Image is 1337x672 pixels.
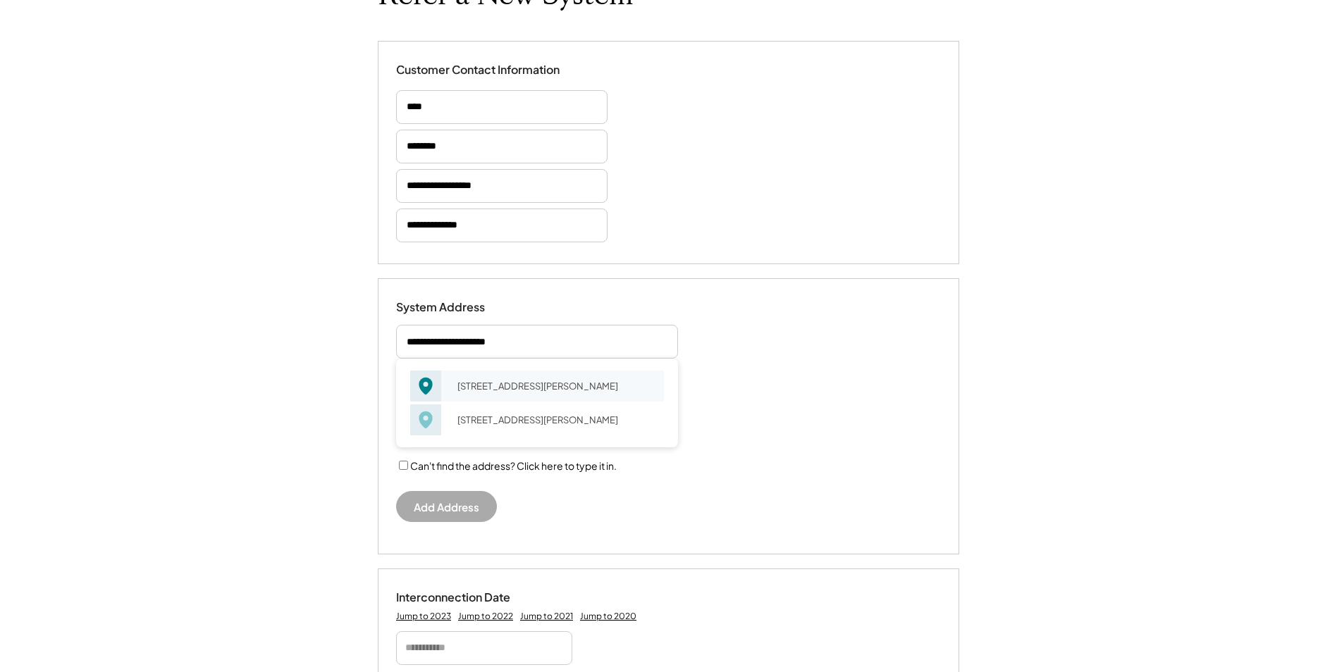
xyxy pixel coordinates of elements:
div: Jump to 2020 [580,611,636,622]
label: Can't find the address? Click here to type it in. [410,459,617,472]
div: Customer Contact Information [396,63,560,77]
button: Add Address [396,491,497,522]
div: [STREET_ADDRESS][PERSON_NAME] [448,410,664,430]
div: Interconnection Date [396,590,537,605]
div: Jump to 2023 [396,611,451,622]
div: System Address [396,300,537,315]
div: [STREET_ADDRESS][PERSON_NAME] [448,376,664,396]
div: Jump to 2021 [520,611,573,622]
div: Jump to 2022 [458,611,513,622]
